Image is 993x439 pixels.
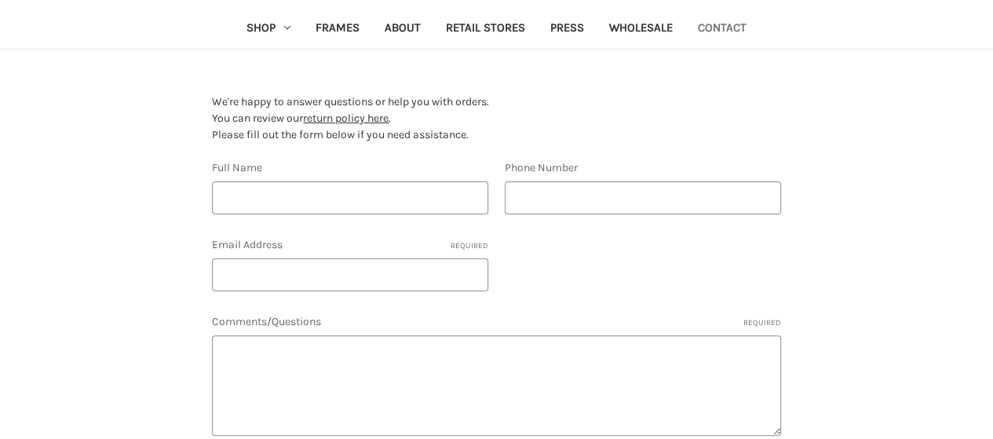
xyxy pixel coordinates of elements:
a: Frames [303,10,372,49]
label: Email Address [212,236,488,253]
label: Phone Number [505,159,781,176]
a: Contact [685,10,759,49]
a: return policy here [303,112,389,125]
label: Comments/Questions [212,313,780,330]
p: We're happy to answer questions or help you with orders. You can review our . Please fill out the... [212,93,780,143]
a: Retail Stores [433,10,538,49]
small: Required [451,240,488,252]
a: Wholesale [597,10,685,49]
label: Full Name [212,159,488,176]
a: About [372,10,433,49]
a: Press [538,10,597,49]
small: Required [743,317,781,329]
a: Shop [234,10,303,49]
